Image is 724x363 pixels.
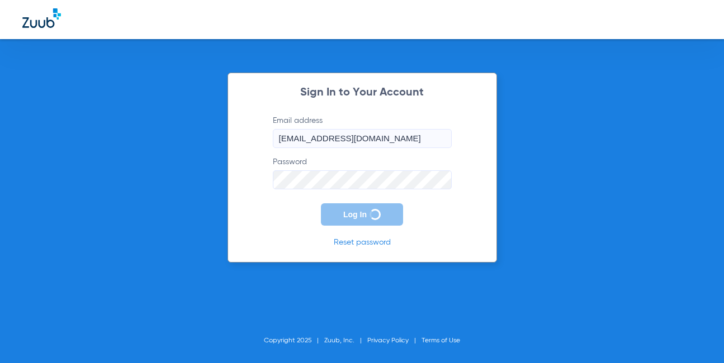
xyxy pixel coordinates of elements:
li: Copyright 2025 [264,335,324,346]
iframe: Chat Widget [668,309,724,363]
button: Log In [321,203,403,226]
label: Password [273,156,452,189]
img: Zuub Logo [22,8,61,28]
input: Email address [273,129,452,148]
a: Privacy Policy [367,337,409,344]
li: Zuub, Inc. [324,335,367,346]
span: Log In [343,210,367,219]
input: Password [273,170,452,189]
h2: Sign In to Your Account [256,87,469,98]
a: Terms of Use [422,337,460,344]
label: Email address [273,115,452,148]
a: Reset password [334,238,391,246]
